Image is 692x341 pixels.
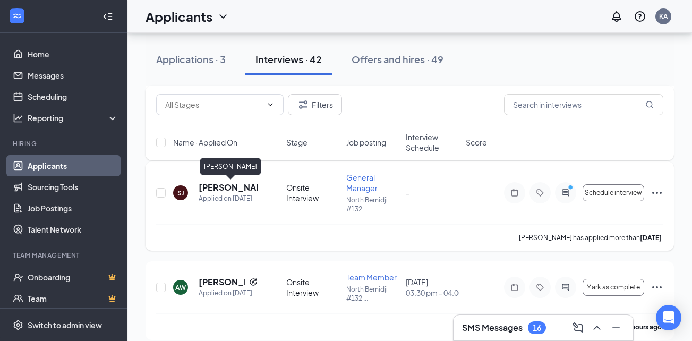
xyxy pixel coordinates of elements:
[559,283,572,292] svg: ActiveChat
[28,113,119,123] div: Reporting
[406,287,459,298] span: 03:30 pm - 04:00 pm
[255,53,322,66] div: Interviews · 42
[346,173,378,193] span: General Manager
[286,182,340,203] div: Onsite Interview
[583,184,644,201] button: Schedule interview
[566,184,578,193] svg: PrimaryDot
[28,176,118,198] a: Sourcing Tools
[352,53,443,66] div: Offers and hires · 49
[199,193,258,204] div: Applied on [DATE]
[13,113,23,123] svg: Analysis
[173,137,237,148] span: Name · Applied On
[634,10,646,23] svg: QuestionInfo
[165,99,262,110] input: All Stages
[591,321,603,334] svg: ChevronUp
[249,278,258,286] svg: Reapply
[146,7,212,25] h1: Applicants
[608,319,625,336] button: Minimize
[559,189,572,197] svg: ActiveChat
[462,322,523,334] h3: SMS Messages
[199,276,245,288] h5: [PERSON_NAME]
[406,277,459,298] div: [DATE]
[656,305,681,330] div: Open Intercom Messenger
[640,234,662,242] b: [DATE]
[610,321,622,334] svg: Minimize
[406,132,459,153] span: Interview Schedule
[217,10,229,23] svg: ChevronDown
[175,283,186,292] div: AW
[12,11,22,21] svg: WorkstreamLogo
[28,44,118,65] a: Home
[406,188,409,198] span: -
[266,100,275,109] svg: ChevronDown
[534,283,546,292] svg: Tag
[659,12,668,21] div: KA
[288,94,342,115] button: Filter Filters
[286,277,340,298] div: Onsite Interview
[586,284,640,291] span: Mark as complete
[177,189,184,198] div: SJ
[199,288,258,299] div: Applied on [DATE]
[200,158,261,175] div: [PERSON_NAME]
[534,189,546,197] svg: Tag
[13,320,23,330] svg: Settings
[28,219,118,240] a: Talent Network
[13,251,116,260] div: Team Management
[583,279,644,296] button: Mark as complete
[651,281,663,294] svg: Ellipses
[588,319,605,336] button: ChevronUp
[504,94,663,115] input: Search in interviews
[585,189,642,197] span: Schedule interview
[651,186,663,199] svg: Ellipses
[346,137,386,148] span: Job posting
[13,139,116,148] div: Hiring
[199,182,258,193] h5: [PERSON_NAME]
[28,155,118,176] a: Applicants
[623,323,662,331] b: 18 hours ago
[508,189,521,197] svg: Note
[519,233,663,242] p: [PERSON_NAME] has applied more than .
[508,283,521,292] svg: Note
[571,321,584,334] svg: ComposeMessage
[286,137,307,148] span: Stage
[28,198,118,219] a: Job Postings
[346,285,400,303] p: North Bemidji #132 ...
[610,10,623,23] svg: Notifications
[156,53,226,66] div: Applications · 3
[102,11,113,22] svg: Collapse
[28,267,118,288] a: OnboardingCrown
[466,137,487,148] span: Score
[28,320,102,330] div: Switch to admin view
[28,65,118,86] a: Messages
[533,323,541,333] div: 16
[569,319,586,336] button: ComposeMessage
[346,272,397,282] span: Team Member
[297,98,310,111] svg: Filter
[28,288,118,309] a: TeamCrown
[645,100,654,109] svg: MagnifyingGlass
[28,86,118,107] a: Scheduling
[346,195,400,214] p: North Bemidji #132 ...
